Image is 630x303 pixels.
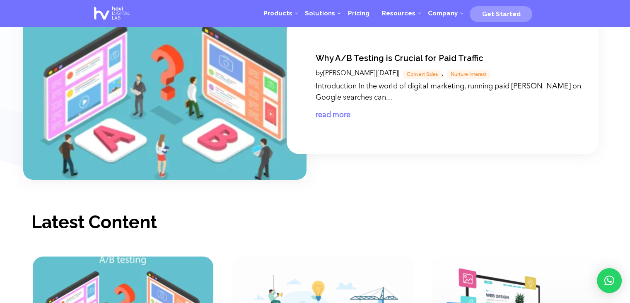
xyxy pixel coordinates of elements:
span: Company [427,10,457,17]
a: Get Started [470,7,532,20]
a: Resources [375,1,421,26]
a: Company [421,1,463,26]
h2: Latest Content [31,213,599,236]
span: Solutions [305,10,335,17]
span: [DATE] [377,70,398,77]
a: Products [257,1,299,26]
a: [PERSON_NAME] [323,70,376,77]
span: Get Started [482,10,520,18]
p: Introduction In the world of digital marketing, running paid [PERSON_NAME] on Google searches can... [316,81,582,103]
img: Why A/B Testing is Crucial for Paid Traffic [23,2,307,180]
a: Why A/B Testing is Crucial for Paid Traffic [316,53,483,63]
p: by | | , [303,68,582,78]
a: Solutions [299,1,341,26]
span: Resources [381,10,415,17]
a: Convert Sales [403,70,442,79]
a: Pricing [341,1,375,26]
span: Products [263,10,292,17]
a: read more [316,110,582,121]
a: Nurture Interest [447,70,490,79]
span: Pricing [348,10,369,17]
